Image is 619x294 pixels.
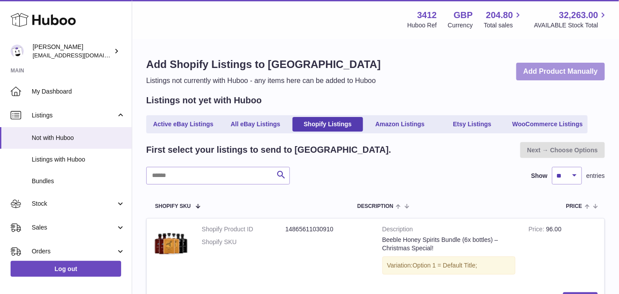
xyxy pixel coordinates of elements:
dt: Shopify Product ID [202,225,285,234]
a: 204.80 Total sales [484,9,523,30]
a: 32,263.00 AVAILABLE Stock Total [534,9,608,30]
span: Description [357,204,393,209]
span: Sales [32,223,116,232]
span: 32,263.00 [559,9,598,21]
span: Not with Huboo [32,134,125,142]
a: Active eBay Listings [148,117,219,132]
a: Shopify Listings [293,117,363,132]
div: [PERSON_NAME] [33,43,112,60]
div: Beeble Honey Spirits Bundle (6x bottles) – Christmas Special! [382,236,515,253]
span: Shopify SKU [155,204,191,209]
img: BF_Deal-No_Badge.png [153,225,189,260]
span: Stock [32,200,116,208]
span: Listings with Huboo [32,155,125,164]
span: entries [586,172,605,180]
label: Show [531,172,548,180]
p: Listings not currently with Huboo - any items here can be added to Huboo [146,76,381,86]
a: Add Product Manually [516,63,605,81]
div: Huboo Ref [408,21,437,30]
strong: Description [382,225,515,236]
div: Variation: [382,256,515,275]
a: All eBay Listings [220,117,291,132]
span: 96.00 [546,226,562,233]
span: AVAILABLE Stock Total [534,21,608,30]
span: Total sales [484,21,523,30]
a: Amazon Listings [365,117,435,132]
dd: 14865611030910 [285,225,369,234]
strong: GBP [454,9,473,21]
a: Log out [11,261,121,277]
span: My Dashboard [32,87,125,96]
strong: 3412 [417,9,437,21]
span: 204.80 [486,9,513,21]
dt: Shopify SKU [202,238,285,246]
h2: Listings not yet with Huboo [146,94,262,106]
span: Bundles [32,177,125,185]
a: Etsy Listings [437,117,508,132]
span: Listings [32,111,116,120]
h2: First select your listings to send to [GEOGRAPHIC_DATA]. [146,144,391,156]
span: Price [566,204,582,209]
a: WooCommerce Listings [509,117,586,132]
h1: Add Shopify Listings to [GEOGRAPHIC_DATA] [146,57,381,72]
div: Currency [448,21,473,30]
span: Orders [32,247,116,256]
span: [EMAIL_ADDRESS][DOMAIN_NAME] [33,52,130,59]
img: info@beeble.buzz [11,45,24,58]
span: Option 1 = Default Title; [413,262,478,269]
strong: Price [529,226,546,235]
